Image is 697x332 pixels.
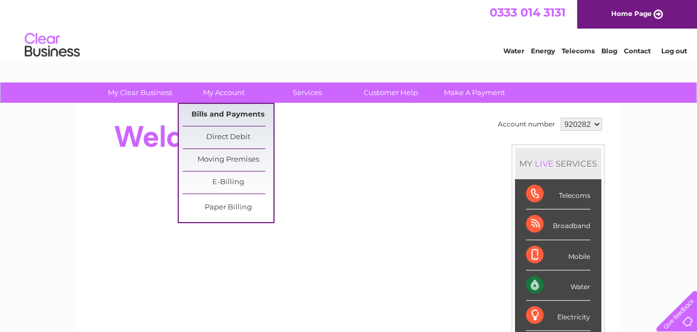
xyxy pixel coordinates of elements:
[503,47,524,55] a: Water
[183,197,273,219] a: Paper Billing
[526,270,590,301] div: Water
[183,171,273,193] a: E-Billing
[624,47,651,55] a: Contact
[495,115,558,134] td: Account number
[601,47,617,55] a: Blog
[661,47,687,55] a: Log out
[526,209,590,240] div: Broadband
[515,148,601,179] div: MY SERVICES
[490,5,566,19] a: 0333 014 3131
[533,158,556,169] div: LIVE
[526,301,590,331] div: Electricity
[526,179,590,209] div: Telecoms
[345,82,436,103] a: Customer Help
[562,47,595,55] a: Telecoms
[95,82,185,103] a: My Clear Business
[262,82,353,103] a: Services
[183,126,273,148] a: Direct Debit
[183,149,273,171] a: Moving Premises
[183,104,273,126] a: Bills and Payments
[531,47,555,55] a: Energy
[178,82,269,103] a: My Account
[89,6,609,53] div: Clear Business is a trading name of Verastar Limited (registered in [GEOGRAPHIC_DATA] No. 3667643...
[526,240,590,270] div: Mobile
[429,82,520,103] a: Make A Payment
[24,29,80,62] img: logo.png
